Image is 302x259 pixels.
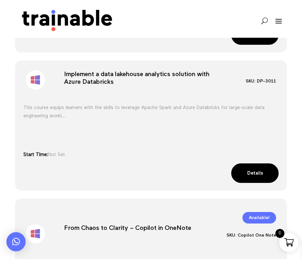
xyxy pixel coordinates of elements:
[23,104,279,120] div: This course equips learners with the skills to leverage Apache Spark and Azure Databricks for lar...
[275,229,284,238] span: 0
[231,163,279,183] a: Details
[238,233,276,238] span: Copilot One Note
[261,18,268,24] span: U
[64,224,212,235] h1: From Chaos to Clarity – Copilot in OneNote
[246,79,256,83] span: SKU:
[23,151,279,159] div: Not Set
[226,233,236,238] span: SKU:
[23,152,48,157] span: Start Time:
[64,70,212,89] h1: Implement a data lakehouse analytics solution with Azure Databricks
[257,79,276,83] span: DP-3011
